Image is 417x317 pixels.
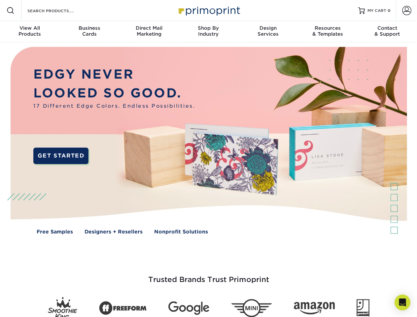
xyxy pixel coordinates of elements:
span: Contact [358,25,417,31]
span: 0 [388,8,391,13]
img: Primoprint [176,3,242,18]
span: Shop By [179,25,238,31]
a: DesignServices [238,21,298,42]
iframe: Google Customer Reviews [2,297,56,315]
img: Amazon [294,302,335,315]
p: LOOKED SO GOOD. [33,84,195,103]
div: Cards [59,25,119,37]
div: Open Intercom Messenger [395,295,410,310]
a: Designers + Resellers [85,228,143,236]
span: Design [238,25,298,31]
a: Contact& Support [358,21,417,42]
span: 17 Different Edge Colors. Endless Possibilities. [33,102,195,110]
a: Nonprofit Solutions [154,228,208,236]
a: Free Samples [37,228,73,236]
input: SEARCH PRODUCTS..... [27,7,91,15]
a: Direct MailMarketing [119,21,179,42]
span: Business [59,25,119,31]
div: Marketing [119,25,179,37]
h3: Trusted Brands Trust Primoprint [16,260,402,292]
div: Services [238,25,298,37]
a: GET STARTED [33,148,88,164]
a: BusinessCards [59,21,119,42]
span: MY CART [367,8,386,14]
a: Shop ByIndustry [179,21,238,42]
div: & Templates [298,25,357,37]
div: Industry [179,25,238,37]
div: & Support [358,25,417,37]
span: Resources [298,25,357,31]
a: Resources& Templates [298,21,357,42]
img: Google [168,301,209,315]
p: EDGY NEVER [33,65,195,84]
span: Direct Mail [119,25,179,31]
img: Goodwill [357,299,369,317]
